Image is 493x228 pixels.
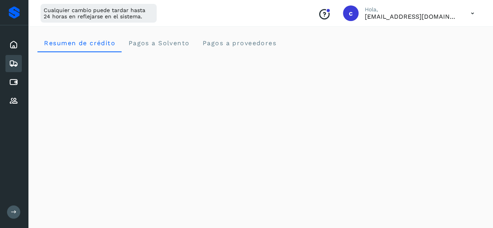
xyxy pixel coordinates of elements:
[5,92,22,110] div: Proveedores
[202,39,276,47] span: Pagos a proveedores
[41,4,157,23] div: Cualquier cambio puede tardar hasta 24 horas en reflejarse en el sistema.
[5,36,22,53] div: Inicio
[44,39,115,47] span: Resumen de crédito
[365,6,458,13] p: Hola,
[5,55,22,72] div: Embarques
[365,13,458,20] p: carojas@niagarawater.com
[128,39,189,47] span: Pagos a Solvento
[5,74,22,91] div: Cuentas por pagar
